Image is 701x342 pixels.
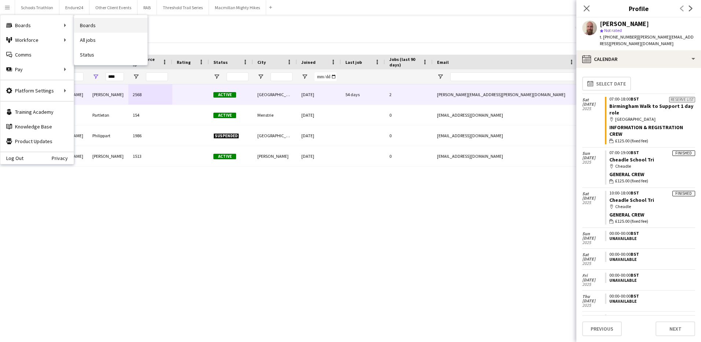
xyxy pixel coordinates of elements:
div: Reserve list [669,97,695,102]
input: Status Filter Input [227,72,249,81]
a: Training Academy [0,105,74,119]
input: Last Name Filter Input [106,72,124,81]
button: Macmillan Mighty Hikes [209,0,266,15]
button: RAB [137,0,157,15]
button: Threshold Trail Series [157,0,209,15]
app-crew-unavailable-period: 00:00-00:00 [605,231,695,241]
div: Workforce [0,33,74,47]
button: Open Filter Menu [257,73,264,80]
input: City Filter Input [271,72,293,81]
div: General Crew [609,211,695,218]
button: Open Filter Menu [92,73,99,80]
a: Cheadle School Tri [609,197,654,203]
span: 2025 [582,282,605,287]
span: Active [213,113,236,118]
div: [GEOGRAPHIC_DATA] [609,116,695,123]
span: Email [437,59,449,65]
div: Cheadle [609,163,695,170]
span: Last job [345,59,362,65]
div: [PERSON_NAME] [253,146,297,166]
div: Partleton [88,105,128,125]
div: General Crew [609,171,695,178]
div: Cheadle [609,203,695,210]
div: [GEOGRAPHIC_DATA] [253,125,297,146]
div: [DATE] [297,125,341,146]
span: [DATE] [582,102,605,106]
span: Sun [582,232,605,236]
span: City [257,59,266,65]
div: [DATE] [297,146,341,166]
div: [PERSON_NAME] [600,21,649,27]
span: [DATE] [582,236,605,240]
span: BST [631,230,639,236]
div: [DATE] [297,84,341,105]
button: Other Client Events [89,0,137,15]
a: Cheadle School Tri [609,156,654,163]
div: 54 days [341,84,385,105]
div: Finished [672,150,695,156]
div: Pay [0,62,74,77]
button: Select date [582,77,631,91]
button: Next [656,321,695,336]
app-crew-unavailable-period: 00:00-00:00 [605,252,695,262]
span: Status [213,59,228,65]
input: Workforce ID Filter Input [146,72,168,81]
a: Birmingham Walk to Support 1 day role [609,103,693,116]
div: [DATE] [297,105,341,125]
app-crew-unavailable-period: 00:00-00:00 [605,294,695,304]
span: BST [631,314,639,320]
span: [DATE] [582,196,605,200]
div: Unavailable [609,278,692,283]
a: Status [74,47,147,62]
span: | [PERSON_NAME][EMAIL_ADDRESS][PERSON_NAME][DOMAIN_NAME] [600,34,694,46]
span: t. [PHONE_NUMBER] [600,34,638,40]
div: 2568 [128,84,172,105]
span: Not rated [604,28,622,33]
div: 0 [385,146,433,166]
span: BST [631,293,639,299]
span: Sun [582,151,605,156]
span: [DATE] [582,278,605,282]
a: Knowledge Base [0,119,74,134]
div: 10:00-18:00 [609,191,695,195]
span: BST [631,251,639,257]
div: Finished [672,191,695,196]
span: Sat [582,192,605,196]
div: Calendar [576,50,701,68]
span: 2025 [582,240,605,245]
span: Active [213,92,236,98]
div: [EMAIL_ADDRESS][DOMAIN_NAME] [433,105,579,125]
span: 2025 [582,160,605,164]
input: Joined Filter Input [315,72,337,81]
div: [PERSON_NAME][EMAIL_ADDRESS][PERSON_NAME][DOMAIN_NAME] [433,84,579,105]
span: 2025 [582,200,605,205]
div: Information & registration crew [609,124,695,137]
div: Unavailable [609,257,692,262]
input: Email Filter Input [450,72,575,81]
div: [GEOGRAPHIC_DATA] [253,84,297,105]
h3: Profile [576,4,701,13]
span: £125.00 (fixed fee) [615,138,648,144]
div: 0 [385,105,433,125]
div: 1513 [128,146,172,166]
button: Open Filter Menu [213,73,220,80]
div: 07:00-19:00 [609,150,695,155]
div: Boards [0,18,74,33]
a: Log Out [0,155,23,161]
span: Thu [582,294,605,299]
a: All jobs [74,33,147,47]
div: 1986 [128,125,172,146]
div: 2 [385,84,433,105]
span: Joined [301,59,316,65]
app-crew-unavailable-period: 00:00-00:00 [605,273,695,283]
app-crew-unavailable-period: 00:00-00:00 [605,314,695,325]
div: Philippart [88,125,128,146]
span: Sat [582,252,605,257]
span: Fri [582,273,605,278]
a: Privacy [52,155,74,161]
span: Suspended [213,133,239,139]
div: Unavailable [609,299,692,304]
a: Boards [74,18,147,33]
button: Open Filter Menu [301,73,308,80]
div: [EMAIL_ADDRESS][DOMAIN_NAME] [433,125,579,146]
